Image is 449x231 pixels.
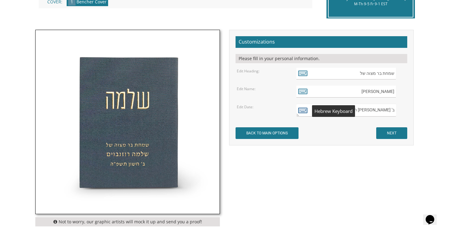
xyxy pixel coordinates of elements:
img: Style8.2.jpg [36,30,220,214]
div: Please fill in your personal information. [236,54,407,63]
label: Edit Heading: [237,68,260,74]
label: Edit Name: [237,86,256,91]
label: Edit Date: [237,104,253,110]
h2: Customizations [236,36,407,48]
input: NEXT [376,127,407,139]
input: BACK TO MAIN OPTIONS [236,127,299,139]
div: Not to worry, our graphic artists will mock it up and send you a proof! [35,217,220,226]
textarea: ב' [PERSON_NAME] תשפ"ה [296,104,396,117]
iframe: chat widget [423,206,443,225]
